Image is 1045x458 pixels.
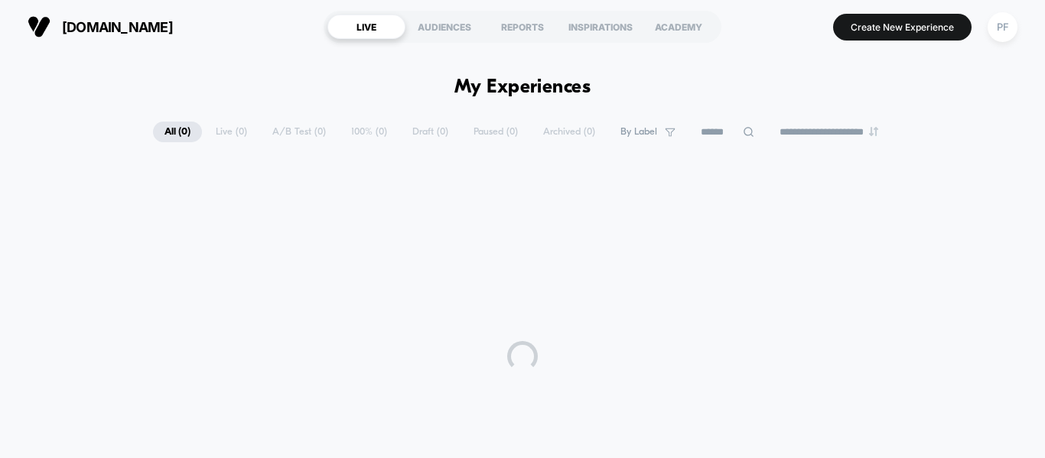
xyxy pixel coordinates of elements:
div: PF [988,12,1017,42]
button: [DOMAIN_NAME] [23,15,177,39]
button: PF [983,11,1022,43]
span: [DOMAIN_NAME] [62,19,173,35]
img: end [869,127,878,136]
div: LIVE [327,15,405,39]
div: REPORTS [483,15,562,39]
div: ACADEMY [640,15,718,39]
button: Create New Experience [833,14,972,41]
span: All ( 0 ) [153,122,202,142]
span: By Label [620,126,657,138]
div: AUDIENCES [405,15,483,39]
div: INSPIRATIONS [562,15,640,39]
h1: My Experiences [454,76,591,99]
img: Visually logo [28,15,50,38]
